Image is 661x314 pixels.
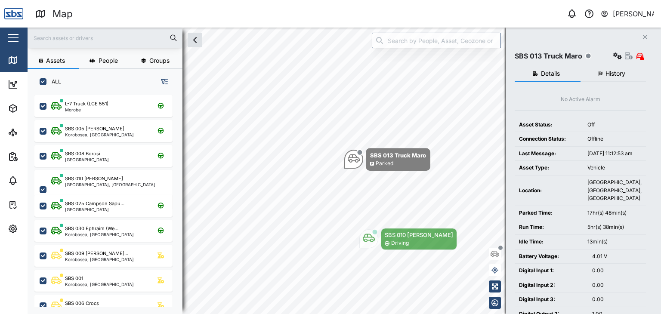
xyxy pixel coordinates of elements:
[22,80,61,89] div: Dashboard
[344,148,430,171] div: Map marker
[600,8,654,20] button: [PERSON_NAME]
[587,164,642,172] div: Vehicle
[65,225,118,232] div: SBS 030 Ephraim (We...
[99,58,118,64] span: People
[587,150,642,158] div: [DATE] 11:12:53 am
[592,296,642,304] div: 0.00
[22,152,52,161] div: Reports
[592,252,642,261] div: 4.01 V
[22,128,43,137] div: Sites
[376,160,393,168] div: Parked
[65,275,83,282] div: SBS 001
[587,223,642,231] div: 5hr(s) 38min(s)
[65,300,99,307] div: SBS 006 Crocs
[65,250,128,257] div: SBS 009 [PERSON_NAME]...
[519,281,584,289] div: Digital Input 2:
[519,121,579,129] div: Asset Status:
[613,9,654,19] div: [PERSON_NAME]
[65,157,109,162] div: [GEOGRAPHIC_DATA]
[370,151,426,160] div: SBS 013 Truck Maro
[65,282,134,286] div: Korobosea, [GEOGRAPHIC_DATA]
[65,108,108,112] div: Morobe
[519,164,579,172] div: Asset Type:
[33,31,177,44] input: Search assets or drivers
[65,207,124,212] div: [GEOGRAPHIC_DATA]
[22,104,49,113] div: Assets
[22,200,46,209] div: Tasks
[587,209,642,217] div: 17hr(s) 48min(s)
[22,176,49,185] div: Alarms
[592,267,642,275] div: 0.00
[65,132,134,137] div: Korobosea, [GEOGRAPHIC_DATA]
[587,121,642,129] div: Off
[65,100,108,108] div: L-7 Truck (LCE 551)
[65,182,155,187] div: [GEOGRAPHIC_DATA], [GEOGRAPHIC_DATA]
[561,95,600,104] div: No Active Alarm
[22,55,42,65] div: Map
[34,92,182,307] div: grid
[53,6,73,22] div: Map
[519,187,579,195] div: Location:
[149,58,170,64] span: Groups
[519,296,584,304] div: Digital Input 3:
[46,78,61,85] label: ALL
[65,200,124,207] div: SBS 025 Campson Sapu...
[65,125,124,132] div: SBS 005 [PERSON_NAME]
[519,135,579,143] div: Connection Status:
[587,135,642,143] div: Offline
[4,4,23,23] img: Main Logo
[65,232,134,237] div: Korobosea, [GEOGRAPHIC_DATA]
[65,257,134,262] div: Korobosea, [GEOGRAPHIC_DATA]
[65,150,100,157] div: SBS 008 Borosi
[519,209,579,217] div: Parked Time:
[587,238,642,246] div: 13min(s)
[65,175,123,182] div: SBS 010 [PERSON_NAME]
[519,252,584,261] div: Battery Voltage:
[519,150,579,158] div: Last Message:
[519,238,579,246] div: Idle Time:
[46,58,65,64] span: Assets
[22,224,53,234] div: Settings
[391,239,409,247] div: Driving
[28,28,661,314] canvas: Map
[592,281,642,289] div: 0.00
[519,223,579,231] div: Run Time:
[519,267,584,275] div: Digital Input 1:
[359,228,457,250] div: Map marker
[385,231,453,239] div: SBS 010 [PERSON_NAME]
[372,33,501,48] input: Search by People, Asset, Geozone or Place
[587,179,642,203] div: [GEOGRAPHIC_DATA], [GEOGRAPHIC_DATA], [GEOGRAPHIC_DATA]
[541,71,560,77] span: Details
[515,51,582,62] div: SBS 013 Truck Maro
[605,71,625,77] span: History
